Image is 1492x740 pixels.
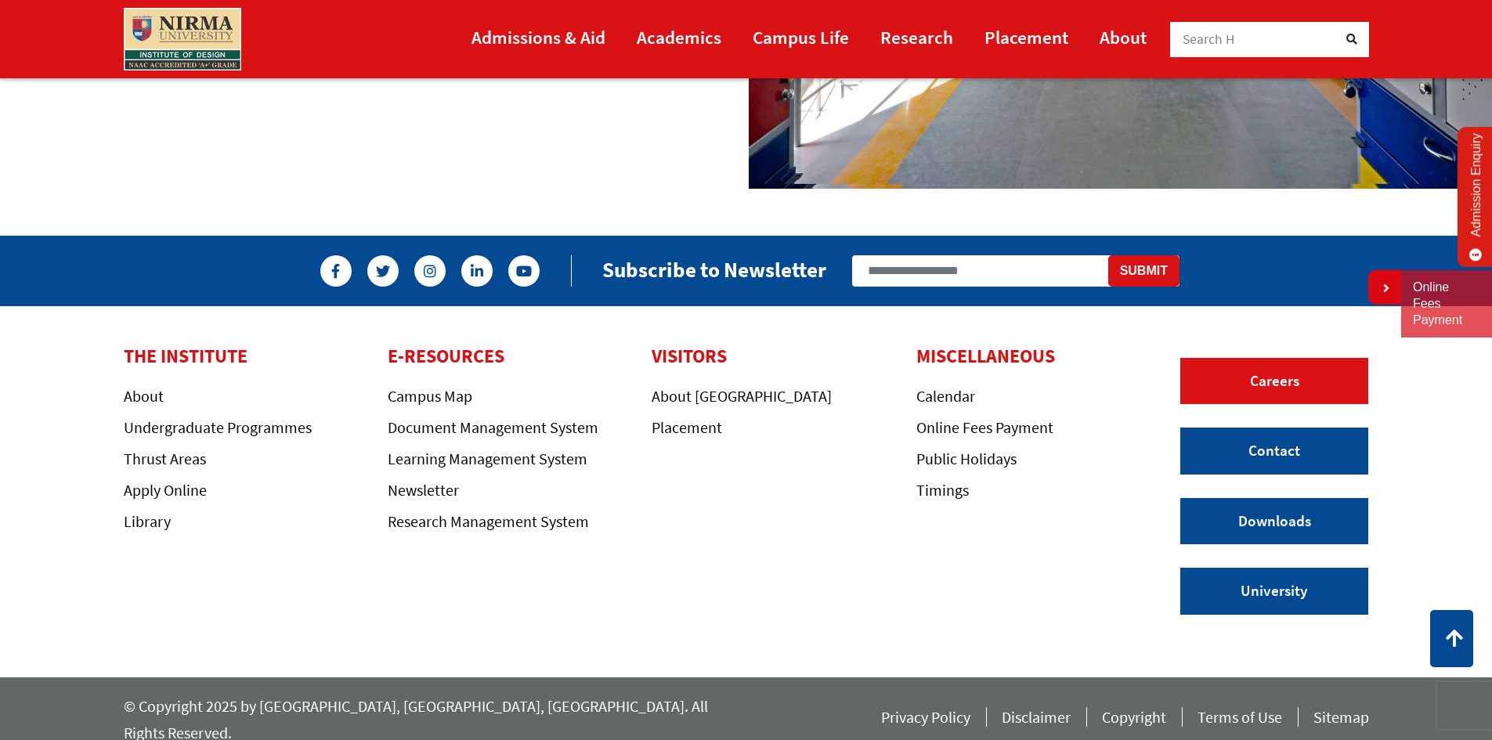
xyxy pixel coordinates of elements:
a: Admissions & Aid [471,20,605,55]
a: Privacy Policy [881,707,970,733]
a: Placement [984,20,1068,55]
a: Sitemap [1313,707,1369,733]
a: Placement [652,417,722,437]
a: Careers [1180,358,1368,405]
a: Learning Management System [388,449,587,468]
a: Library [124,511,171,531]
a: Thrust Areas [124,449,206,468]
a: Research [880,20,953,55]
a: Online Fees Payment [916,417,1053,437]
a: Research Management System [388,511,589,531]
a: Campus Life [753,20,849,55]
a: Timings [916,480,969,500]
a: Campus Map [388,386,472,406]
a: Contact [1180,428,1368,475]
a: Academics [637,20,721,55]
a: Downloads [1180,498,1368,545]
a: Online Fees Payment [1413,280,1480,328]
button: Submit [1108,255,1180,287]
span: Search H [1183,31,1235,48]
a: Disclaimer [1002,707,1071,733]
h2: Subscribe to Newsletter [602,257,826,283]
a: Apply Online [124,480,207,500]
a: Public Holidays [916,449,1017,468]
a: University [1180,568,1368,615]
a: About [124,386,164,406]
a: Undergraduate Programmes [124,417,312,437]
a: About [GEOGRAPHIC_DATA] [652,386,832,406]
a: Copyright [1102,707,1166,733]
a: About [1100,20,1147,55]
a: Terms of Use [1198,707,1282,733]
a: Calendar [916,386,975,406]
a: Newsletter [388,480,459,500]
img: main_logo [124,8,241,70]
a: Document Management System [388,417,598,437]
